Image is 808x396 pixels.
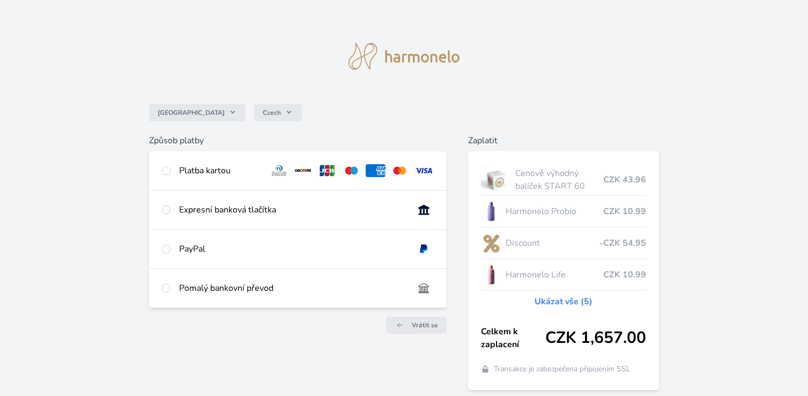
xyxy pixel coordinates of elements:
[179,282,405,295] div: Pomalý bankovní převod
[414,282,434,295] img: bankTransfer_IBAN.svg
[506,268,604,281] span: Harmonelo Life
[603,268,646,281] span: CZK 10.99
[481,325,546,351] span: Celkem k zaplacení
[293,164,313,177] img: discover.svg
[481,230,501,256] img: discount-lo.png
[179,203,405,216] div: Expresní banková tlačítka
[158,108,225,117] span: [GEOGRAPHIC_DATA]
[481,166,512,193] img: start.jpg
[515,167,603,193] span: Cenově výhodný balíček START 60
[317,164,337,177] img: jcb.svg
[506,205,604,218] span: Harmonelo Probio
[506,237,600,250] span: Discount
[366,164,386,177] img: amex.svg
[535,295,592,308] a: Ukázat vše (5)
[254,104,302,121] button: Czech
[414,164,434,177] img: visa.svg
[179,164,261,177] div: Platba kartou
[545,328,646,348] span: CZK 1,657.00
[412,321,438,329] span: Vrátit se
[263,108,281,117] span: Czech
[481,198,501,225] img: CLEAN_PROBIO_se_stinem_x-lo.jpg
[149,104,246,121] button: [GEOGRAPHIC_DATA]
[414,203,434,216] img: onlineBanking_CZ.svg
[494,364,631,375] span: Transakce je zabezpečena připojením SSL
[149,134,447,147] h6: Způsob platby
[386,317,447,334] a: Vrátit se
[414,243,434,255] img: paypal.svg
[179,243,405,255] div: PayPal
[481,261,501,288] img: CLEAN_LIFE_se_stinem_x-lo.jpg
[603,173,646,186] span: CZK 43.96
[390,164,410,177] img: mc.svg
[342,164,361,177] img: maestro.svg
[468,134,659,147] h6: Zaplatit
[599,237,646,250] span: -CZK 54.95
[269,164,289,177] img: diners.svg
[349,43,460,70] img: logo.svg
[603,205,646,218] span: CZK 10.99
